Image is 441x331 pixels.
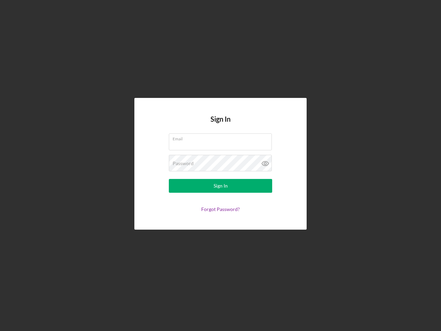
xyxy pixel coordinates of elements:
h4: Sign In [211,115,230,133]
div: Sign In [214,179,228,193]
label: Password [173,161,194,166]
label: Email [173,134,272,141]
button: Sign In [169,179,272,193]
a: Forgot Password? [201,206,240,212]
